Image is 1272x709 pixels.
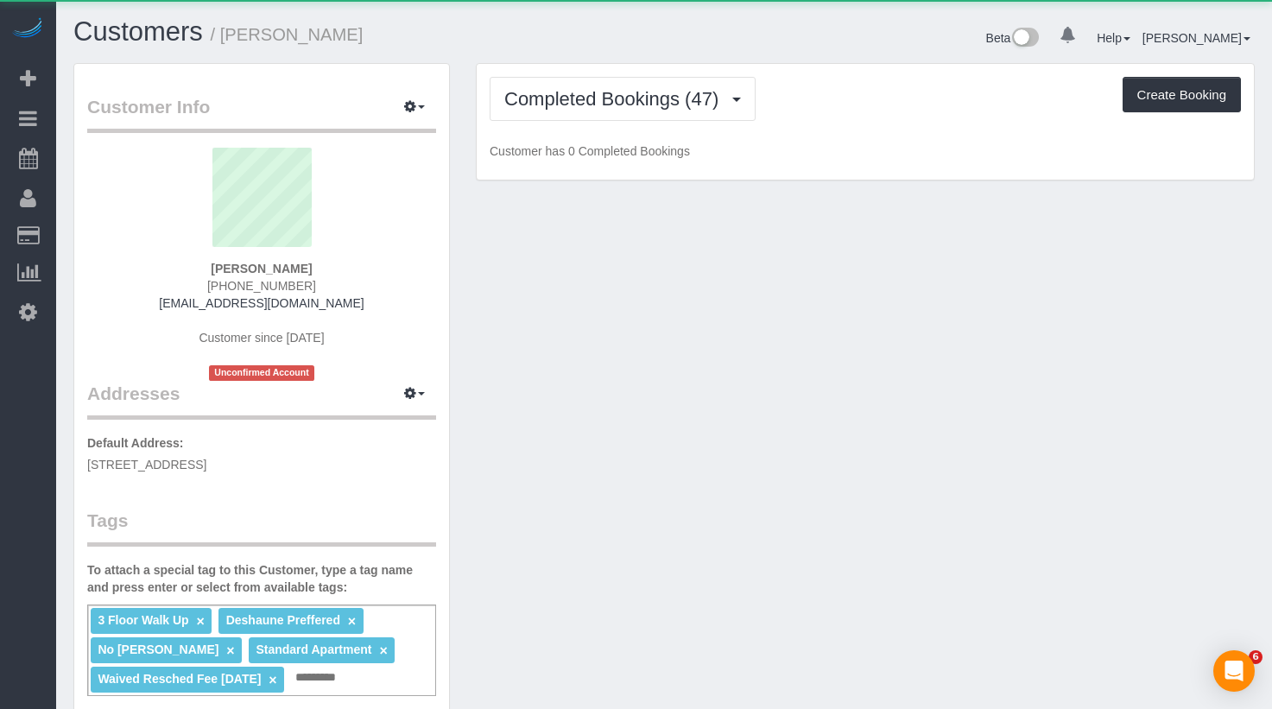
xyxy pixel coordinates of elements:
a: Beta [986,31,1040,45]
a: [EMAIL_ADDRESS][DOMAIN_NAME] [159,296,364,310]
span: No [PERSON_NAME] [98,643,218,656]
span: Unconfirmed Account [209,365,314,380]
span: Customer since [DATE] [199,331,324,345]
span: Completed Bookings (47) [504,88,727,110]
legend: Tags [87,508,436,547]
a: × [226,643,234,658]
span: Standard Apartment [256,643,371,656]
a: × [269,673,276,687]
span: Deshaune Preffered [226,613,340,627]
p: Customer has 0 Completed Bookings [490,142,1241,160]
span: [PHONE_NUMBER] [207,279,316,293]
a: × [348,614,356,629]
a: Customers [73,16,203,47]
a: × [379,643,387,658]
span: 6 [1249,650,1263,664]
button: Completed Bookings (47) [490,77,756,121]
img: Automaid Logo [10,17,45,41]
label: To attach a special tag to this Customer, type a tag name and press enter or select from availabl... [87,561,436,596]
a: Help [1097,31,1130,45]
span: 3 Floor Walk Up [98,613,188,627]
small: / [PERSON_NAME] [211,25,364,44]
button: Create Booking [1123,77,1241,113]
span: [STREET_ADDRESS] [87,458,206,472]
a: × [197,614,205,629]
strong: [PERSON_NAME] [211,262,312,275]
a: [PERSON_NAME] [1142,31,1250,45]
div: Open Intercom Messenger [1213,650,1255,692]
img: New interface [1010,28,1039,50]
label: Default Address: [87,434,184,452]
legend: Customer Info [87,94,436,133]
span: Waived Resched Fee [DATE] [98,672,261,686]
